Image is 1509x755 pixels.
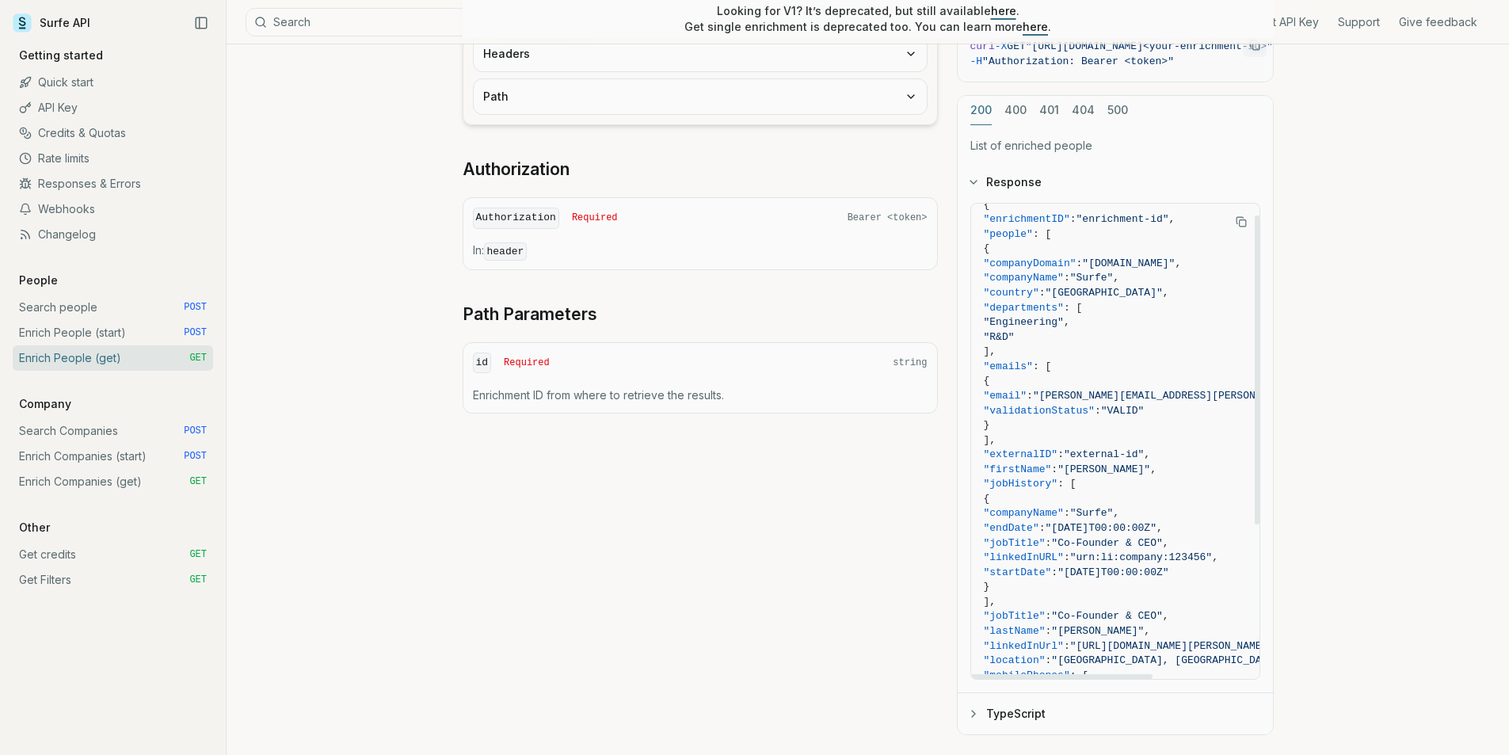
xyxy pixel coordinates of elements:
a: Get API Key [1258,14,1319,30]
span: { [984,493,990,505]
span: "jobTitle" [984,610,1046,622]
p: Looking for V1? It’s deprecated, but still available . Get single enrichment is deprecated too. Y... [684,3,1051,35]
span: "VALID" [1101,405,1145,417]
span: GET [189,475,207,488]
p: Company [13,396,78,412]
span: GET [189,548,207,561]
span: "location" [984,654,1046,666]
span: "[URL][DOMAIN_NAME]<your-enrichment-id>" [1026,40,1273,52]
span: "departments" [984,302,1064,314]
span: "Surfe" [1070,272,1114,284]
a: Path Parameters [463,303,597,326]
span: "companyName" [984,507,1064,519]
span: , [1113,507,1119,519]
span: POST [184,450,207,463]
a: Webhooks [13,196,213,222]
span: -X [995,40,1008,52]
span: "[URL][DOMAIN_NAME][PERSON_NAME]" [1070,640,1274,652]
p: People [13,273,64,288]
span: string [893,357,927,369]
span: Required [572,212,618,224]
span: ], [984,596,996,608]
span: POST [184,301,207,314]
span: GET [189,352,207,364]
span: "email" [984,390,1027,402]
a: Enrich Companies (start) POST [13,444,213,469]
span: Bearer <token> [848,212,928,224]
span: { [984,199,990,211]
p: List of enriched people [970,138,1260,154]
a: Changelog [13,222,213,247]
a: API Key [13,95,213,120]
a: Quick start [13,70,213,95]
span: "[DOMAIN_NAME]" [1082,257,1175,269]
a: Enrich Companies (get) GET [13,469,213,494]
a: Give feedback [1399,14,1477,30]
button: 401 [1039,96,1059,125]
span: "Engineering" [984,316,1064,328]
span: } [984,581,990,593]
span: "R&D" [984,331,1015,343]
span: { [984,242,990,254]
p: In: [473,242,928,260]
span: : [ [1033,360,1051,372]
span: : [1039,522,1046,534]
span: : [1076,257,1083,269]
span: curl [970,40,995,52]
button: Path [474,79,927,114]
span: "Authorization: Bearer <token>" [982,55,1174,67]
span: "startDate" [984,566,1052,578]
a: Support [1338,14,1380,30]
span: "country" [984,287,1039,299]
span: "jobHistory" [984,478,1058,490]
button: Headers [474,36,927,71]
p: Other [13,520,56,536]
span: "firstName" [984,463,1052,475]
span: , [1157,522,1163,534]
a: Rate limits [13,146,213,171]
a: Credits & Quotas [13,120,213,146]
a: Enrich People (start) POST [13,320,213,345]
div: Response [958,203,1273,692]
span: , [1150,463,1157,475]
span: , [1113,272,1119,284]
span: "externalID" [984,448,1058,460]
a: Get Filters GET [13,567,213,593]
code: id [473,353,492,374]
span: "emails" [984,360,1033,372]
span: { [984,375,990,387]
span: "[DATE]T00:00:00Z" [1057,566,1168,578]
span: "[GEOGRAPHIC_DATA]" [1046,287,1163,299]
code: header [484,242,528,261]
span: : [1095,405,1101,417]
span: , [1175,257,1181,269]
span: : [ [1033,228,1051,240]
span: "linkedInUrl" [984,640,1064,652]
span: : [1051,566,1057,578]
button: 400 [1004,96,1027,125]
span: Required [504,357,550,369]
button: 404 [1072,96,1095,125]
a: here [991,4,1016,17]
span: : [ [1064,302,1082,314]
span: "linkedInURL" [984,551,1064,563]
a: Authorization [463,158,570,181]
span: "Co-Founder & CEO" [1051,610,1162,622]
span: : [1039,287,1046,299]
span: : [1064,272,1070,284]
span: : [1064,551,1070,563]
button: 200 [970,96,992,125]
span: , [1144,625,1150,637]
span: "mobilePhones" [984,669,1070,681]
span: , [1144,448,1150,460]
span: "[GEOGRAPHIC_DATA], [GEOGRAPHIC_DATA]" [1051,654,1286,666]
span: , [1163,610,1169,622]
span: "[PERSON_NAME]" [1051,625,1144,637]
span: "people" [984,228,1033,240]
a: Search people POST [13,295,213,320]
span: "validationStatus" [984,405,1095,417]
span: : [1046,610,1052,622]
span: : [1057,448,1064,460]
span: "[PERSON_NAME][EMAIL_ADDRESS][PERSON_NAME][DOMAIN_NAME]" [1033,390,1379,402]
button: Copy Text [1229,210,1253,234]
